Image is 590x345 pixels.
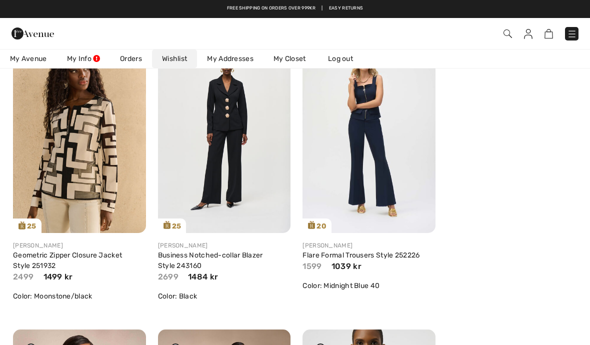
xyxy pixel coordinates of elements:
[302,241,435,250] div: [PERSON_NAME]
[158,251,263,270] a: Business Notched-collar Blazer Style 243160
[158,34,291,233] a: 25
[263,49,316,68] a: My Closet
[503,29,512,38] img: Search
[302,280,435,291] div: Color: Midnight Blue 40
[302,34,435,233] img: joseph-ribkoff-pants-black_252226_1_cf09_search.jpg
[302,34,435,233] a: 20
[43,272,73,281] span: 1499 kr
[10,53,47,64] span: My Avenue
[13,34,146,233] a: 25
[152,49,197,68] a: Wishlist
[13,251,122,270] a: Geometric Zipper Closure Jacket Style 251932
[329,5,363,12] a: Easy Returns
[321,5,322,12] span: |
[188,272,218,281] span: 1484 kr
[158,34,291,233] img: joseph-ribkoff-jackets-blazers-black_2431601_1621_search.jpg
[13,272,33,281] span: 2499
[11,28,54,37] a: 1ère Avenue
[158,291,291,301] div: Color: Black
[11,23,54,43] img: 1ère Avenue
[331,261,361,271] span: 1039 kr
[544,29,553,38] img: Shopping Bag
[13,241,146,250] div: [PERSON_NAME]
[302,251,419,259] a: Flare Formal Trousers Style 252226
[158,241,291,250] div: [PERSON_NAME]
[158,272,178,281] span: 2699
[13,34,146,233] img: joseph-ribkoff-jackets-blazers-moonstone-black_251932_1_a8c5_search.jpg
[13,291,146,301] div: Color: Moonstone/black
[567,29,577,39] img: Menu
[110,49,152,68] a: Orders
[318,49,373,68] a: Log out
[227,5,315,12] a: Free shipping on orders over 999kr
[524,29,532,39] img: My Info
[302,261,321,271] span: 1599
[57,49,110,68] a: My Info
[197,49,263,68] a: My Addresses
